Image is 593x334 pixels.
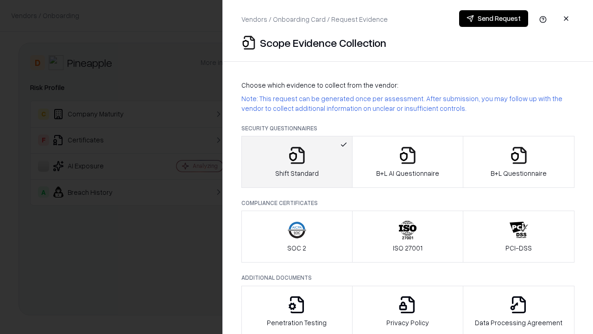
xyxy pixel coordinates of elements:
p: Vendors / Onboarding Card / Request Evidence [241,14,388,24]
p: PCI-DSS [505,243,532,253]
p: SOC 2 [287,243,306,253]
button: PCI-DSS [463,211,574,263]
button: Send Request [459,10,528,27]
button: ISO 27001 [352,211,464,263]
button: B+L Questionnaire [463,136,574,188]
p: Privacy Policy [386,318,429,328]
p: B+L AI Questionnaire [376,168,439,178]
p: Note: This request can be generated once per assessment. After submission, you may follow up with... [241,94,574,113]
button: Shift Standard [241,136,353,188]
p: Compliance Certificates [241,199,574,207]
p: B+L Questionnaire [491,168,547,178]
p: Security Questionnaires [241,124,574,132]
p: Additional Documents [241,274,574,282]
p: Scope Evidence Collection [260,35,386,50]
button: B+L AI Questionnaire [352,136,464,188]
button: SOC 2 [241,211,353,263]
p: Penetration Testing [267,318,327,328]
p: Data Processing Agreement [475,318,562,328]
p: ISO 27001 [393,243,423,253]
p: Shift Standard [275,168,319,178]
p: Choose which evidence to collect from the vendor: [241,80,574,90]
